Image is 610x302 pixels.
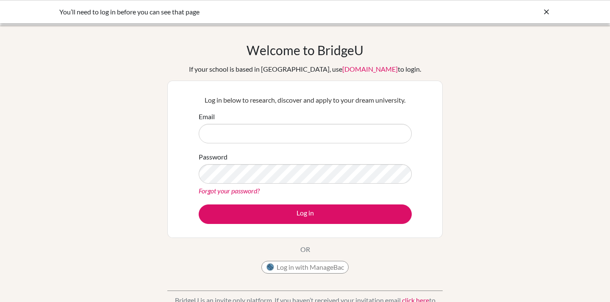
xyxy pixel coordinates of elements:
a: Forgot your password? [199,187,260,195]
label: Email [199,112,215,122]
a: [DOMAIN_NAME] [342,65,398,73]
p: OR [300,244,310,254]
div: You’ll need to log in before you can see that page [59,7,424,17]
h1: Welcome to BridgeU [247,42,363,58]
div: If your school is based in [GEOGRAPHIC_DATA], use to login. [189,64,421,74]
button: Log in [199,204,412,224]
button: Log in with ManageBac [261,261,349,274]
p: Log in below to research, discover and apply to your dream university. [199,95,412,105]
label: Password [199,152,227,162]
